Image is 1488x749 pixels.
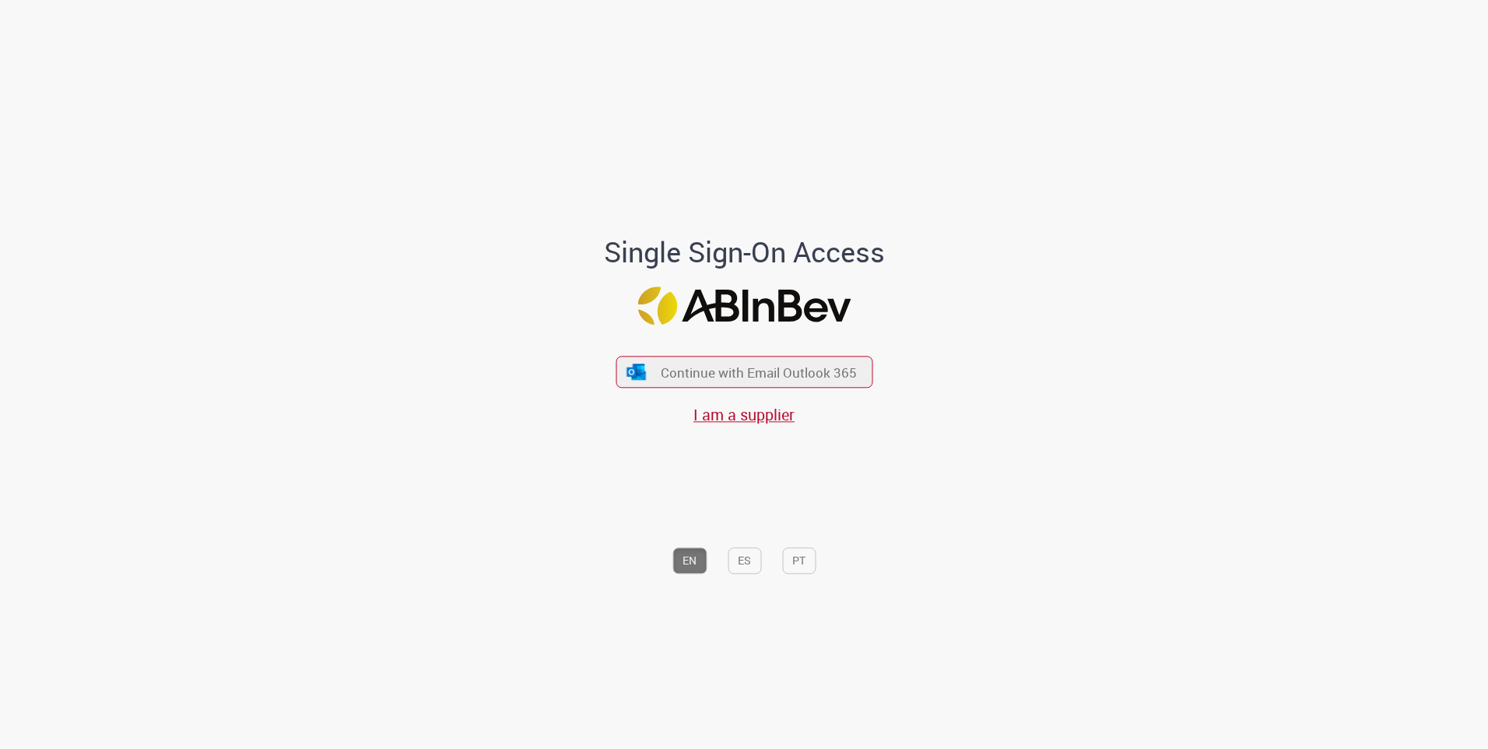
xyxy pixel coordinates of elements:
button: ES [728,547,761,574]
h1: Single Sign-On Access [528,237,960,269]
button: EN [672,547,707,574]
img: ícone Azure/Microsoft 360 [626,364,647,380]
span: Continue with Email Outlook 365 [661,364,857,382]
img: Logo ABInBev [637,287,851,325]
button: PT [782,547,816,574]
a: I am a supplier [693,405,795,426]
button: ícone Azure/Microsoft 360 Continue with Email Outlook 365 [616,356,872,388]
